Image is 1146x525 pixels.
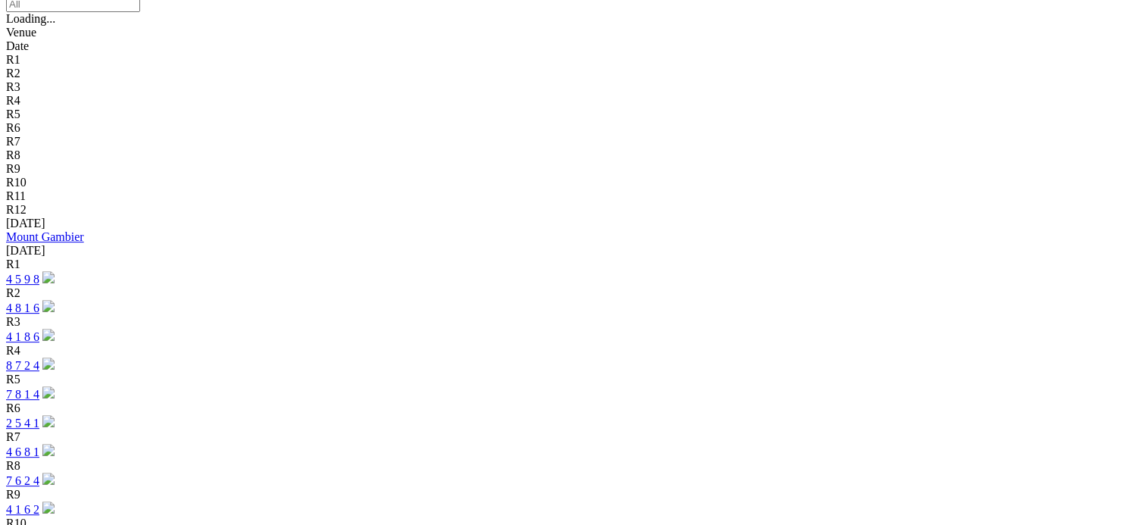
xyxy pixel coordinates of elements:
img: play-circle.svg [42,415,55,427]
div: R11 [6,189,1140,203]
div: R10 [6,176,1140,189]
img: play-circle.svg [42,271,55,283]
div: [DATE] [6,244,1140,258]
a: 4 8 1 6 [6,302,39,314]
div: R1 [6,258,1140,271]
a: 7 6 2 4 [6,474,39,487]
div: [DATE] [6,217,1140,230]
a: 4 1 8 6 [6,330,39,343]
img: play-circle.svg [42,386,55,398]
div: R5 [6,108,1140,121]
div: R8 [6,148,1140,162]
a: 8 7 2 4 [6,359,39,372]
div: R5 [6,373,1140,386]
img: play-circle.svg [42,502,55,514]
div: R4 [6,94,1140,108]
a: 4 1 6 2 [6,503,39,516]
div: R1 [6,53,1140,67]
a: 4 5 9 8 [6,273,39,286]
div: R2 [6,286,1140,300]
div: R3 [6,315,1140,329]
div: R7 [6,135,1140,148]
img: play-circle.svg [42,358,55,370]
div: R6 [6,402,1140,415]
div: R6 [6,121,1140,135]
div: R3 [6,80,1140,94]
div: R2 [6,67,1140,80]
div: Date [6,39,1140,53]
div: R4 [6,344,1140,358]
img: play-circle.svg [42,300,55,312]
div: R12 [6,203,1140,217]
div: Venue [6,26,1140,39]
span: Loading... [6,12,55,25]
img: play-circle.svg [42,473,55,485]
div: R7 [6,430,1140,444]
a: 4 6 8 1 [6,445,39,458]
img: play-circle.svg [42,329,55,341]
img: play-circle.svg [42,444,55,456]
a: 2 5 4 1 [6,417,39,430]
a: 7 8 1 4 [6,388,39,401]
div: R9 [6,488,1140,502]
div: R8 [6,459,1140,473]
a: Mount Gambier [6,230,84,243]
div: R9 [6,162,1140,176]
